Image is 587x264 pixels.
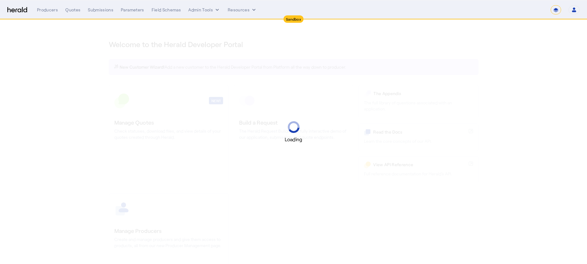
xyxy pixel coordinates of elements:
div: Producers [37,7,58,13]
img: Herald Logo [7,7,27,13]
button: Resources dropdown menu [228,7,257,13]
div: Parameters [121,7,144,13]
button: internal dropdown menu [188,7,220,13]
div: Sandbox [283,15,304,23]
div: Quotes [65,7,80,13]
div: Field Schemas [152,7,181,13]
div: Submissions [88,7,113,13]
